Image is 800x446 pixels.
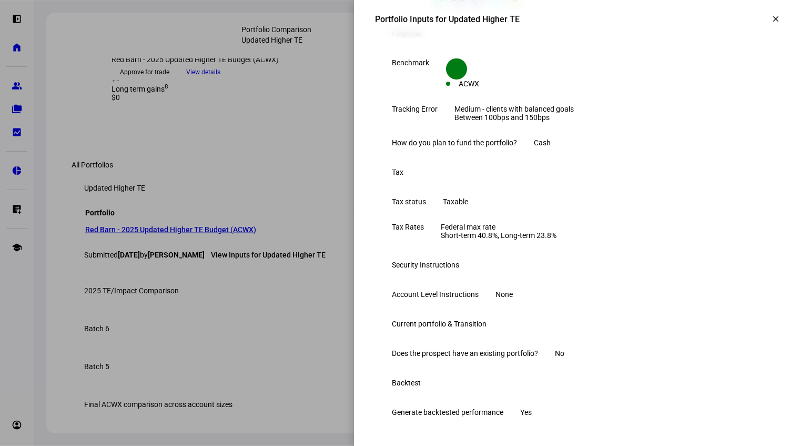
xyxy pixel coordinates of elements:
[392,320,487,328] div: Current portfolio & Transition
[375,14,520,24] div: Portfolio Inputs for Updated Higher TE
[392,138,517,147] div: How do you plan to fund the portfolio?
[520,408,532,417] div: Yes
[392,379,421,387] div: Backtest
[555,349,564,358] div: No
[454,105,574,113] div: Medium - clients with balanced goals
[495,290,513,299] div: None
[534,138,551,147] div: Cash
[392,168,403,176] div: Tax
[454,113,574,122] div: Between 100bps and 150bps
[441,223,556,240] div: Federal max rate
[443,197,468,206] div: Taxable
[392,105,438,113] div: Tracking Error
[392,349,538,358] div: Does the prospect have an existing portfolio?
[392,58,429,67] div: Benchmark
[392,290,479,299] div: Account Level Instructions
[441,231,556,240] div: Short-term 40.8%, Long-term 23.8%
[392,197,426,206] div: Tax status
[459,80,479,88] div: ACWX
[392,261,459,269] div: Security Instructions
[771,14,781,24] mat-icon: clear
[392,223,424,231] div: Tax Rates
[392,408,503,417] div: Generate backtested performance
